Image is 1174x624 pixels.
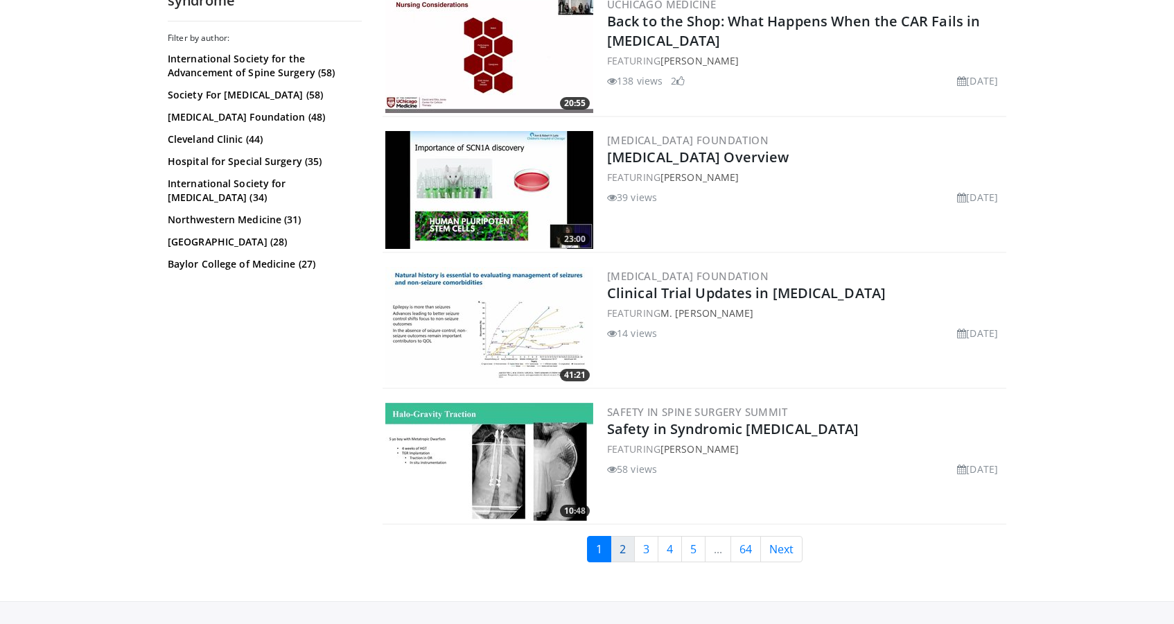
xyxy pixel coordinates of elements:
img: b30a7406-ad90-4ded-b411-714ed21e793d.300x170_q85_crop-smart_upscale.jpg [385,403,593,521]
li: 2 [671,73,685,88]
img: fbd2dc09-bf1d-4cd8-93e7-40d1caf01054.300x170_q85_crop-smart_upscale.jpg [385,131,593,249]
div: FEATURING [607,442,1004,456]
a: 64 [730,536,761,562]
a: [GEOGRAPHIC_DATA] (28) [168,235,358,249]
a: 41:21 [385,267,593,385]
div: FEATURING [607,306,1004,320]
a: Safety in Syndromic [MEDICAL_DATA] [607,419,859,438]
li: [DATE] [957,326,998,340]
a: International Society for the Advancement of Spine Surgery (58) [168,52,358,80]
a: M. [PERSON_NAME] [660,306,754,320]
span: 20:55 [560,97,590,110]
li: [DATE] [957,73,998,88]
nav: Search results pages [383,536,1006,562]
span: 10:48 [560,505,590,517]
a: [PERSON_NAME] [660,442,739,456]
a: 5 [681,536,706,562]
a: 2 [611,536,635,562]
h3: Filter by author: [168,33,362,44]
div: FEATURING [607,170,1004,184]
a: [MEDICAL_DATA] Foundation (48) [168,110,358,124]
li: 14 views [607,326,657,340]
li: [DATE] [957,462,998,476]
span: 23:00 [560,233,590,245]
a: Northwestern Medicine (31) [168,213,358,227]
a: 3 [634,536,658,562]
a: Hospital for Special Surgery (35) [168,155,358,168]
a: Clinical Trial Updates in [MEDICAL_DATA] [607,284,886,302]
a: 23:00 [385,131,593,249]
a: Baylor College of Medicine (27) [168,257,358,271]
img: 97c309b3-bd67-460d-845c-f237fc173c09.300x170_q85_crop-smart_upscale.jpg [385,267,593,385]
a: 10:48 [385,403,593,521]
a: International Society for [MEDICAL_DATA] (34) [168,177,358,205]
a: Cleveland Clinic (44) [168,132,358,146]
a: [PERSON_NAME] [660,171,739,184]
a: Next [760,536,803,562]
a: [PERSON_NAME] [660,54,739,67]
li: [DATE] [957,190,998,205]
span: 41:21 [560,369,590,381]
a: Society For [MEDICAL_DATA] (58) [168,88,358,102]
li: 39 views [607,190,657,205]
li: 138 views [607,73,663,88]
a: [MEDICAL_DATA] Foundation [607,133,769,147]
a: Safety in Spine Surgery Summit [607,405,787,419]
a: 4 [658,536,682,562]
a: [MEDICAL_DATA] Foundation [607,269,769,283]
a: [MEDICAL_DATA] Overview [607,148,789,166]
div: FEATURING [607,53,1004,68]
a: 1 [587,536,611,562]
li: 58 views [607,462,657,476]
a: Back to the Shop: What Happens When the CAR Fails in [MEDICAL_DATA] [607,12,980,50]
